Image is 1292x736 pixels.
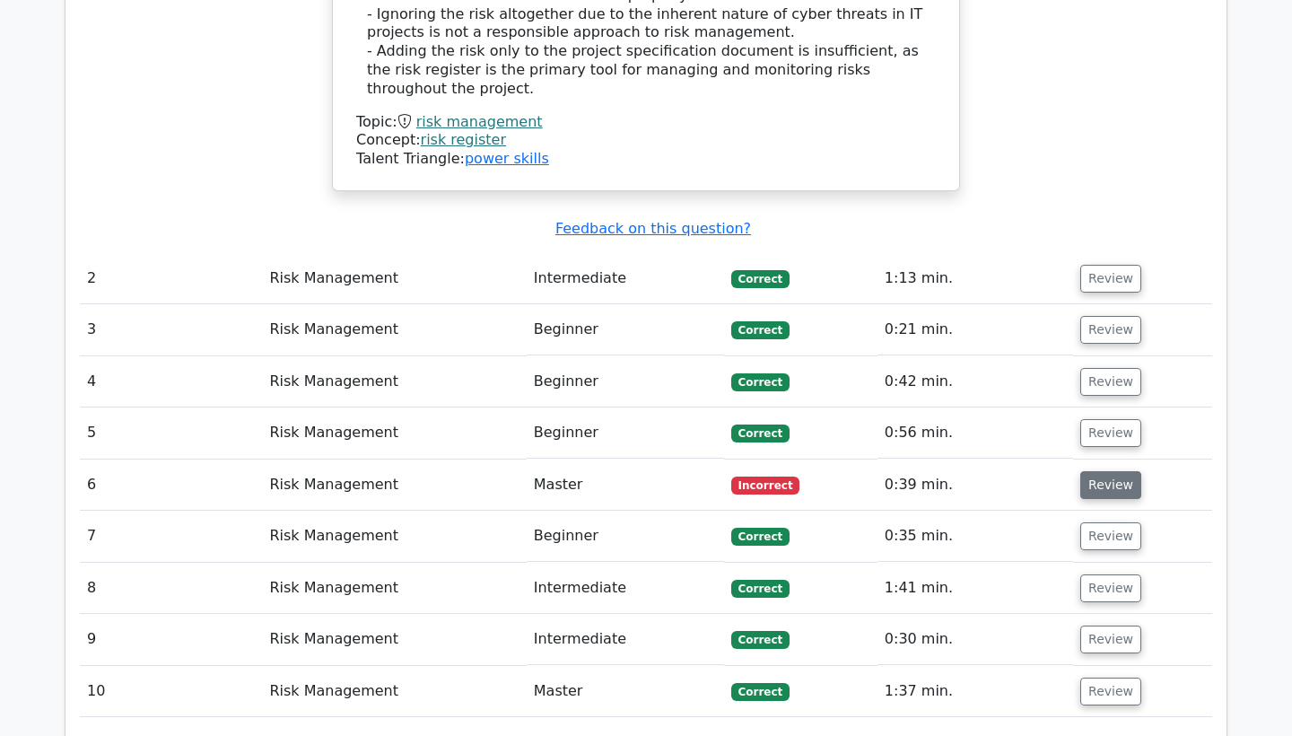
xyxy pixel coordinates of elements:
[731,321,790,339] span: Correct
[731,580,790,598] span: Correct
[527,614,724,665] td: Intermediate
[1080,265,1141,293] button: Review
[731,631,790,649] span: Correct
[555,220,751,237] a: Feedback on this question?
[527,304,724,355] td: Beginner
[877,407,1073,459] td: 0:56 min.
[262,511,526,562] td: Risk Management
[731,477,800,495] span: Incorrect
[262,614,526,665] td: Risk Management
[877,511,1073,562] td: 0:35 min.
[731,425,790,442] span: Correct
[877,356,1073,407] td: 0:42 min.
[262,666,526,717] td: Risk Management
[527,666,724,717] td: Master
[877,666,1073,717] td: 1:37 min.
[527,563,724,614] td: Intermediate
[731,683,790,701] span: Correct
[877,253,1073,304] td: 1:13 min.
[80,614,262,665] td: 9
[877,563,1073,614] td: 1:41 min.
[80,253,262,304] td: 2
[527,460,724,511] td: Master
[262,407,526,459] td: Risk Management
[877,614,1073,665] td: 0:30 min.
[527,356,724,407] td: Beginner
[262,304,526,355] td: Risk Management
[877,460,1073,511] td: 0:39 min.
[262,563,526,614] td: Risk Management
[1080,678,1141,705] button: Review
[527,511,724,562] td: Beginner
[80,511,262,562] td: 7
[262,253,526,304] td: Risk Management
[1080,471,1141,499] button: Review
[80,563,262,614] td: 8
[731,373,790,391] span: Correct
[356,113,936,132] div: Topic:
[1080,626,1141,653] button: Review
[731,528,790,546] span: Correct
[1080,522,1141,550] button: Review
[356,113,936,169] div: Talent Triangle:
[527,407,724,459] td: Beginner
[877,304,1073,355] td: 0:21 min.
[421,131,506,148] a: risk register
[465,150,549,167] a: power skills
[731,270,790,288] span: Correct
[262,356,526,407] td: Risk Management
[262,460,526,511] td: Risk Management
[1080,574,1141,602] button: Review
[80,666,262,717] td: 10
[527,253,724,304] td: Intermediate
[416,113,543,130] a: risk management
[1080,316,1141,344] button: Review
[80,356,262,407] td: 4
[80,304,262,355] td: 3
[80,460,262,511] td: 6
[1080,368,1141,396] button: Review
[80,407,262,459] td: 5
[1080,419,1141,447] button: Review
[356,131,936,150] div: Concept:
